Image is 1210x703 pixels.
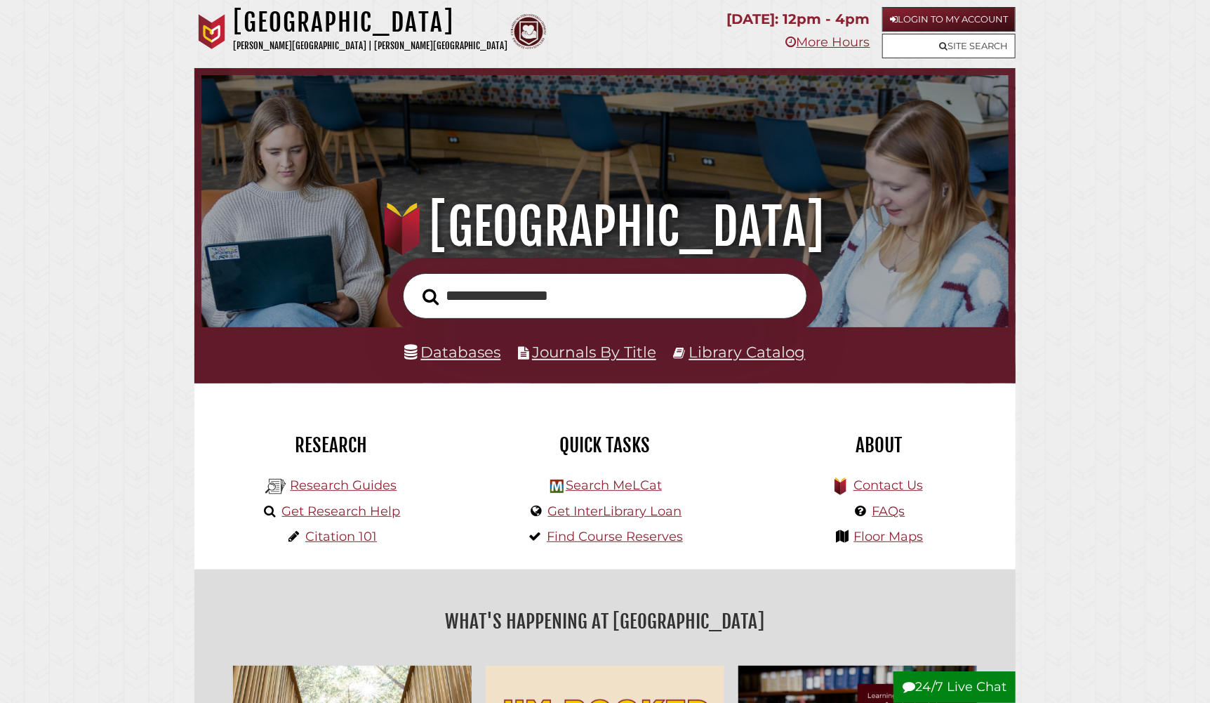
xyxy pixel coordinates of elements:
[265,476,286,497] img: Hekman Library Logo
[550,480,564,493] img: Hekman Library Logo
[423,288,439,305] i: Search
[548,504,682,519] a: Get InterLibrary Loan
[205,433,458,457] h2: Research
[882,7,1016,32] a: Login to My Account
[415,284,446,310] button: Search
[305,529,377,544] a: Citation 101
[290,478,397,493] a: Research Guides
[566,478,662,493] a: Search MeLCat
[853,478,923,493] a: Contact Us
[405,343,501,361] a: Databases
[689,343,806,361] a: Library Catalog
[727,7,870,32] p: [DATE]: 12pm - 4pm
[786,34,870,50] a: More Hours
[282,504,401,519] a: Get Research Help
[547,529,683,544] a: Find Course Reserves
[205,605,1005,638] h2: What's Happening at [GEOGRAPHIC_DATA]
[233,38,507,54] p: [PERSON_NAME][GEOGRAPHIC_DATA] | [PERSON_NAME][GEOGRAPHIC_DATA]
[752,433,1005,457] h2: About
[854,529,924,544] a: Floor Maps
[194,14,230,49] img: Calvin University
[882,34,1016,58] a: Site Search
[872,504,905,519] a: FAQs
[220,196,990,258] h1: [GEOGRAPHIC_DATA]
[233,7,507,38] h1: [GEOGRAPHIC_DATA]
[511,14,546,49] img: Calvin Theological Seminary
[479,433,731,457] h2: Quick Tasks
[532,343,656,361] a: Journals By Title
